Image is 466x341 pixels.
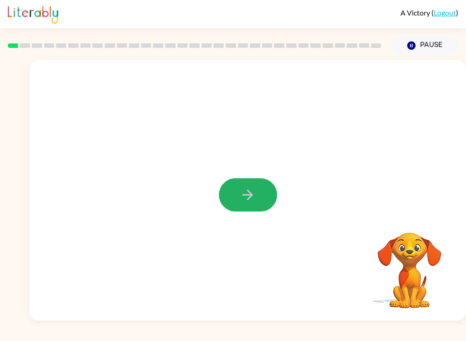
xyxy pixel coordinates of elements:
[364,218,455,310] video: Your browser must support playing .mp4 files to use Literably. Please try using another browser.
[434,8,456,17] a: Logout
[392,35,458,56] button: Pause
[400,8,431,17] span: A Victory
[8,4,58,24] img: Literably
[400,8,458,17] div: ( )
